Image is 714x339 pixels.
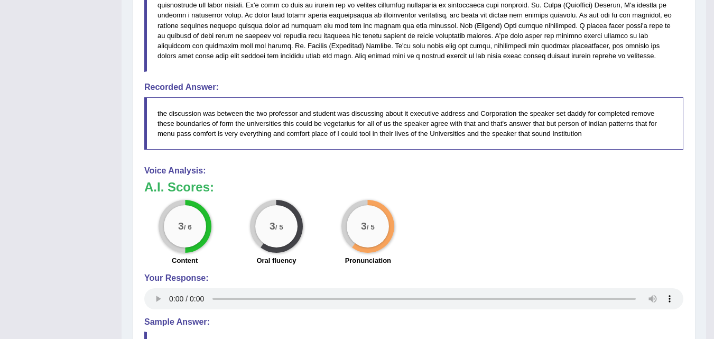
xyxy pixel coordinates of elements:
b: A.I. Scores: [144,180,214,194]
h4: Your Response: [144,273,683,283]
small: / 6 [183,223,191,231]
blockquote: the discussion was between the two professor and student was discussing about it executive addres... [144,97,683,150]
label: Oral fluency [256,255,296,265]
label: Pronunciation [345,255,391,265]
h4: Voice Analysis: [144,166,683,176]
small: / 5 [275,223,283,231]
h4: Recorded Answer: [144,83,683,92]
label: Content [172,255,198,265]
h4: Sample Answer: [144,317,683,327]
big: 3 [270,221,275,232]
small: / 5 [367,223,375,231]
big: 3 [178,221,184,232]
big: 3 [361,221,367,232]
